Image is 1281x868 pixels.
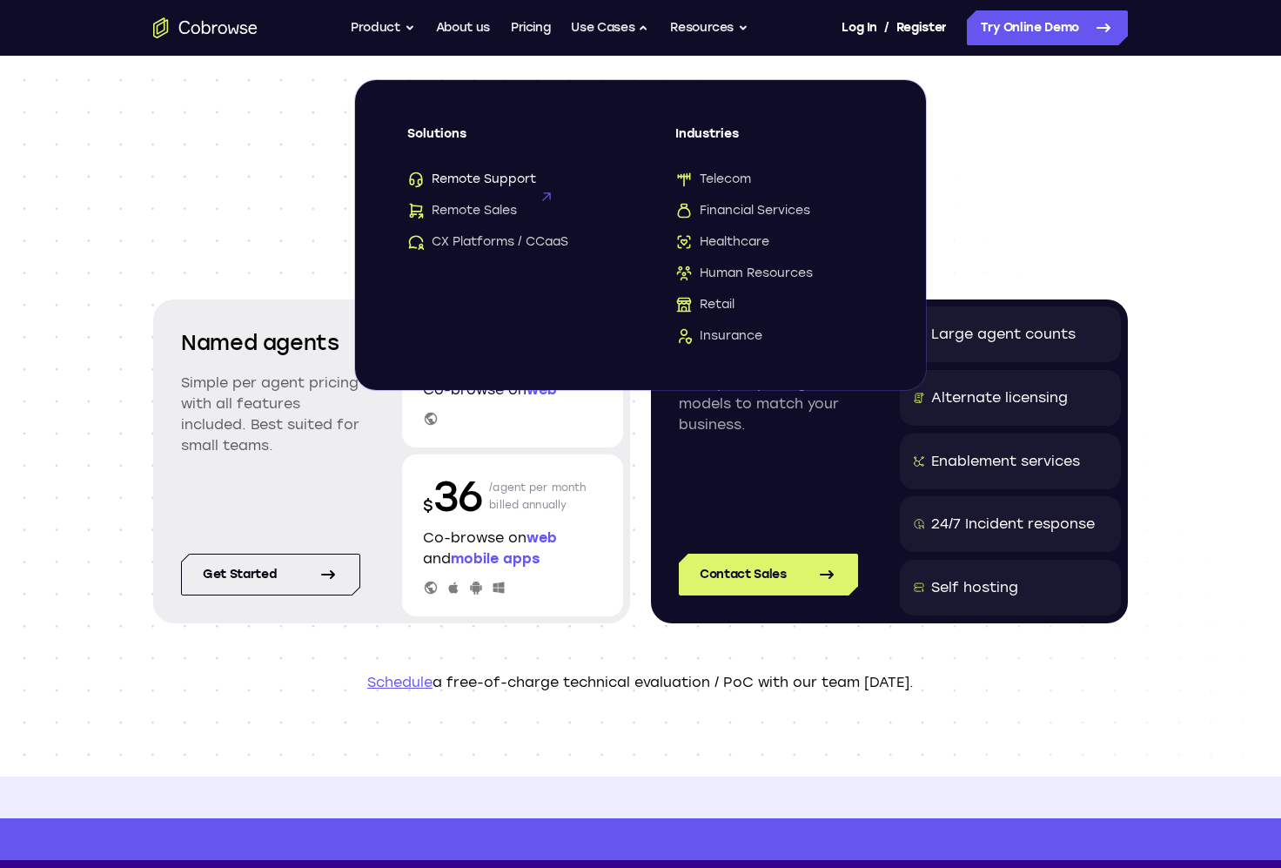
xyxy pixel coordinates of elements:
[675,296,734,313] span: Retail
[407,202,425,219] img: Remote Sales
[675,265,693,282] img: Human Resources
[511,10,551,45] a: Pricing
[153,672,1128,693] p: a free-of-charge technical evaluation / PoC with our team [DATE].
[181,554,360,595] a: Get started
[931,577,1018,598] div: Self hosting
[675,171,693,188] img: Telecom
[153,139,1128,195] span: Scalable and customized
[675,233,874,251] a: HealthcareHealthcare
[675,327,874,345] a: InsuranceInsurance
[675,296,693,313] img: Retail
[407,233,425,251] img: CX Platforms / CCaaS
[967,10,1128,45] a: Try Online Demo
[351,10,415,45] button: Product
[407,202,517,219] span: Remote Sales
[675,171,874,188] a: TelecomTelecom
[407,171,425,188] img: Remote Support
[675,233,693,251] img: Healthcare
[181,373,360,456] p: Simple per agent pricing with all features included. Best suited for small teams.
[842,10,876,45] a: Log In
[679,373,858,435] p: Enterprise pricing models to match your business.
[451,550,540,567] span: mobile apps
[675,171,751,188] span: Telecom
[670,10,748,45] button: Resources
[181,327,360,359] h2: Named agents
[407,171,606,188] a: Remote SupportRemote Support
[367,674,433,690] a: Schedule
[423,496,433,515] span: $
[675,233,769,251] span: Healthcare
[896,10,947,45] a: Register
[931,324,1076,345] div: Large agent counts
[675,202,810,219] span: Financial Services
[407,233,568,251] span: CX Platforms / CCaaS
[407,171,536,188] span: Remote Support
[675,265,874,282] a: Human ResourcesHuman Resources
[675,202,693,219] img: Financial Services
[407,233,606,251] a: CX Platforms / CCaaSCX Platforms / CCaaS
[675,296,874,313] a: RetailRetail
[675,202,874,219] a: Financial ServicesFinancial Services
[423,380,602,400] p: Co-browse on
[571,10,649,45] button: Use Cases
[931,451,1080,472] div: Enablement services
[675,327,762,345] span: Insurance
[931,387,1068,408] div: Alternate licensing
[675,327,693,345] img: Insurance
[407,125,606,157] span: Solutions
[489,468,587,524] p: /agent per month billed annually
[675,265,813,282] span: Human Resources
[679,554,858,595] a: Contact Sales
[407,202,606,219] a: Remote SalesRemote Sales
[931,514,1095,535] div: 24/7 Incident response
[423,528,602,569] p: Co-browse on and
[153,139,1128,251] h1: pricing models
[436,10,490,45] a: About us
[423,468,482,524] p: 36
[153,17,258,38] a: Go to the home page
[526,529,557,546] span: web
[675,125,874,157] span: Industries
[884,17,889,38] span: /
